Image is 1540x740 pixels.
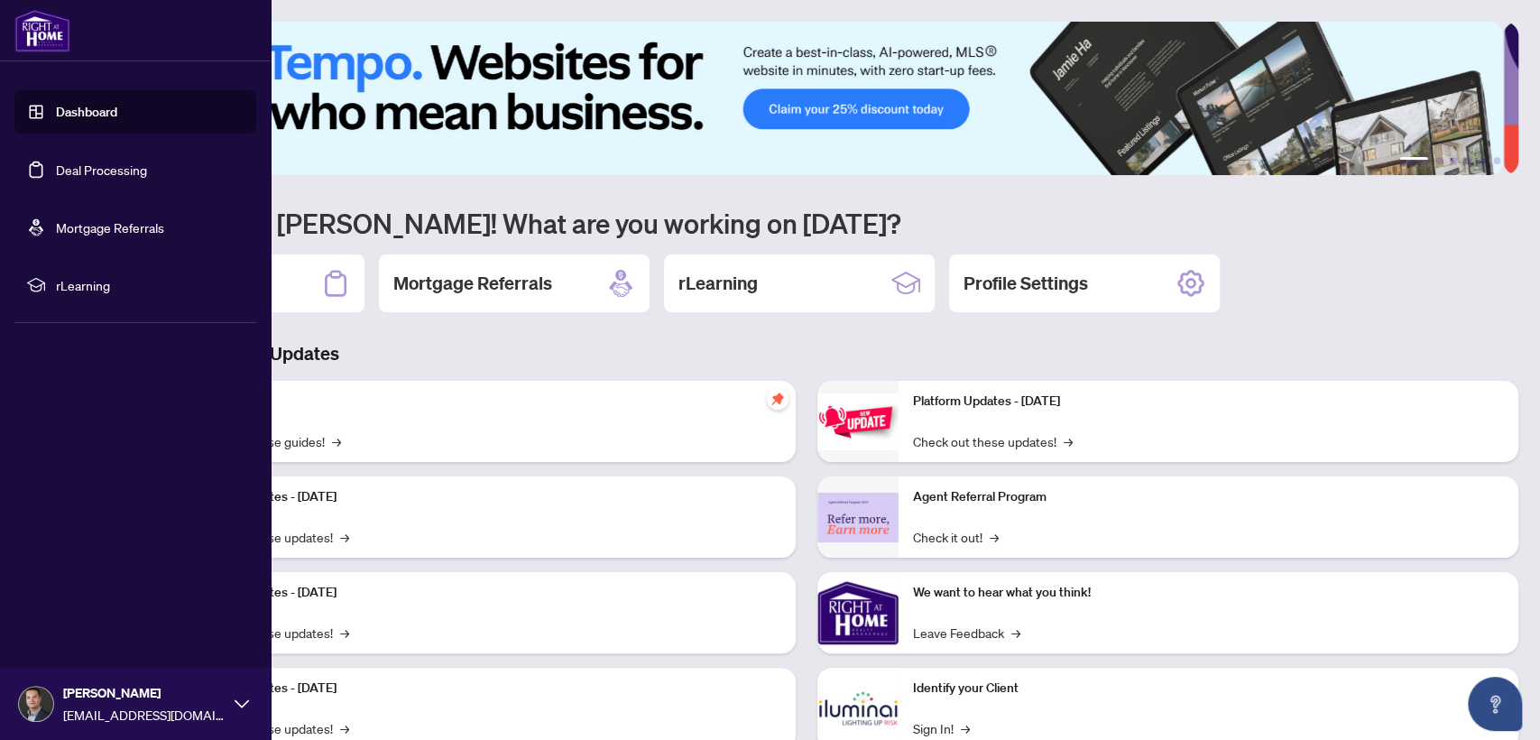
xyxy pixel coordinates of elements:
button: 2 [1435,157,1443,164]
span: rLearning [56,275,244,295]
p: We want to hear what you think! [913,583,1505,603]
span: [EMAIL_ADDRESS][DOMAIN_NAME] [63,705,226,725]
span: → [961,718,970,738]
button: 1 [1399,157,1428,164]
span: → [1011,623,1020,643]
p: Platform Updates - [DATE] [189,487,781,507]
p: Agent Referral Program [913,487,1505,507]
span: → [1064,431,1073,451]
a: Mortgage Referrals [56,219,164,236]
a: Leave Feedback→ [913,623,1020,643]
p: Platform Updates - [DATE] [913,392,1505,412]
h1: Welcome back [PERSON_NAME]! What are you working on [DATE]? [94,206,1518,240]
p: Platform Updates - [DATE] [189,679,781,698]
h2: rLearning [678,271,758,296]
span: → [340,718,349,738]
h3: Brokerage & Industry Updates [94,341,1518,366]
img: Profile Icon [19,687,53,721]
span: → [340,527,349,547]
h2: Profile Settings [964,271,1088,296]
button: 3 [1450,157,1457,164]
p: Self-Help [189,392,781,412]
span: pushpin [767,388,788,410]
span: [PERSON_NAME] [63,683,226,703]
img: Platform Updates - June 23, 2025 [817,393,899,450]
h2: Mortgage Referrals [393,271,552,296]
a: Dashboard [56,104,117,120]
a: Check out these updates!→ [913,431,1073,451]
span: → [990,527,999,547]
img: We want to hear what you think! [817,572,899,653]
a: Deal Processing [56,162,147,178]
button: 5 [1479,157,1486,164]
img: Agent Referral Program [817,493,899,542]
a: Sign In!→ [913,718,970,738]
button: 6 [1493,157,1500,164]
img: logo [14,9,70,52]
a: Check it out!→ [913,527,999,547]
button: 4 [1464,157,1471,164]
span: → [332,431,341,451]
p: Identify your Client [913,679,1505,698]
p: Platform Updates - [DATE] [189,583,781,603]
button: Open asap [1468,677,1522,731]
span: → [340,623,349,643]
img: Slide 0 [94,22,1503,175]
